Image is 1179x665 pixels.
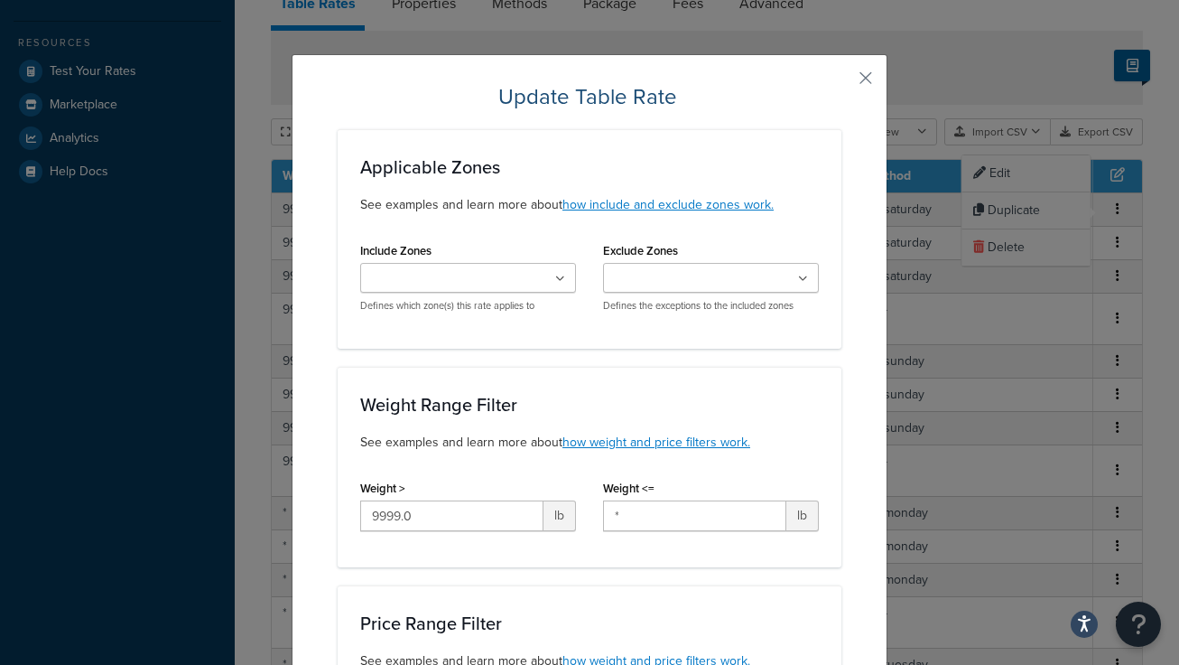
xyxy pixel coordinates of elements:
h2: Update Table Rate [338,82,841,111]
span: lb [786,501,819,531]
h3: Price Range Filter [360,613,819,633]
p: Defines the exceptions to the included zones [603,299,819,313]
label: Exclude Zones [603,244,678,258]
p: See examples and learn more about [360,433,819,453]
a: how include and exclude zones work. [562,195,774,214]
h3: Weight Range Filter [360,395,819,415]
label: Include Zones [360,244,432,258]
p: See examples and learn more about [360,195,819,215]
span: lb [543,501,576,531]
a: how weight and price filters work. [562,433,750,452]
h3: Applicable Zones [360,157,819,177]
label: Weight > [360,482,405,495]
p: Defines which zone(s) this rate applies to [360,299,576,313]
label: Weight <= [603,482,654,495]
